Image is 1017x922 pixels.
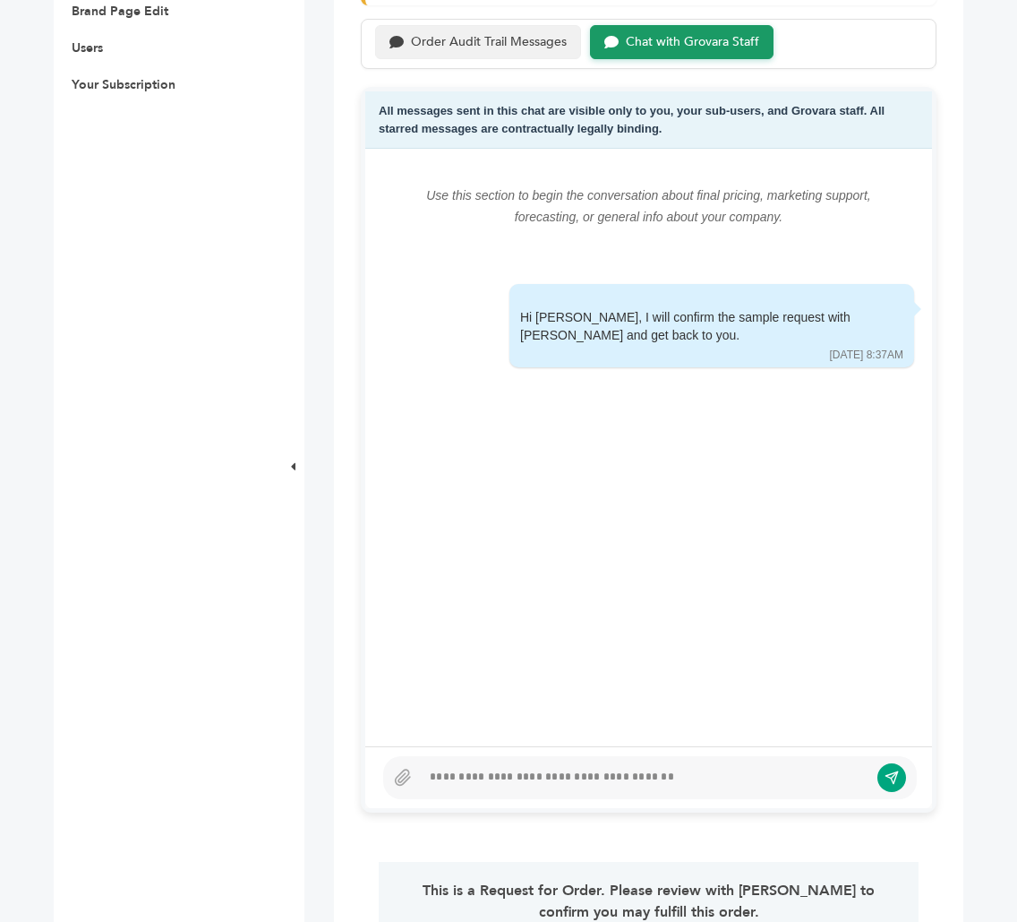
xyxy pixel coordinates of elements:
div: Chat with Grovara Staff [626,35,759,50]
a: Users [72,39,103,56]
div: Order Audit Trail Messages [411,35,567,50]
div: Hi [PERSON_NAME], I will confirm the sample request with [PERSON_NAME] and get back to you. [520,309,878,344]
a: Brand Page Edit [72,3,168,20]
div: All messages sent in this chat are visible only to you, your sub-users, and Grovara staff. All st... [365,91,932,149]
p: Use this section to begin the conversation about final pricing, marketing support, forecasting, o... [401,185,896,228]
a: Your Subscription [72,76,175,93]
div: [DATE] 8:37AM [830,348,903,363]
